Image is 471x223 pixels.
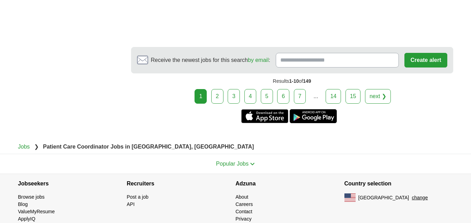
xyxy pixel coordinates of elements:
[250,162,255,166] img: toggle icon
[303,78,311,84] span: 149
[248,57,269,63] a: by email
[236,201,253,207] a: Careers
[211,89,223,104] a: 2
[151,56,270,64] span: Receive the newest jobs for this search :
[127,194,149,200] a: Post a job
[236,194,249,200] a: About
[34,144,39,150] span: ❯
[43,144,254,150] strong: Patient Care Coordinator Jobs in [GEOGRAPHIC_DATA], [GEOGRAPHIC_DATA]
[18,216,36,222] a: ApplyIQ
[277,89,289,104] a: 6
[18,209,55,214] a: ValueMyResume
[244,89,257,104] a: 4
[261,89,273,104] a: 5
[236,209,252,214] a: Contact
[365,89,391,104] a: next ❯
[236,216,252,222] a: Privacy
[326,89,341,104] a: 14
[412,194,428,201] button: change
[18,144,30,150] a: Jobs
[289,78,299,84] span: 1-10
[195,89,207,104] div: 1
[344,193,356,202] img: US flag
[344,174,453,193] h4: Country selection
[358,194,409,201] span: [GEOGRAPHIC_DATA]
[241,109,288,123] a: Get the iPhone app
[18,201,28,207] a: Blog
[309,89,323,103] div: ...
[131,73,453,89] div: Results of
[294,89,306,104] a: 7
[290,109,337,123] a: Get the Android app
[127,201,135,207] a: API
[18,194,45,200] a: Browse jobs
[228,89,240,104] a: 3
[345,89,361,104] a: 15
[404,53,447,67] button: Create alert
[216,161,249,167] span: Popular Jobs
